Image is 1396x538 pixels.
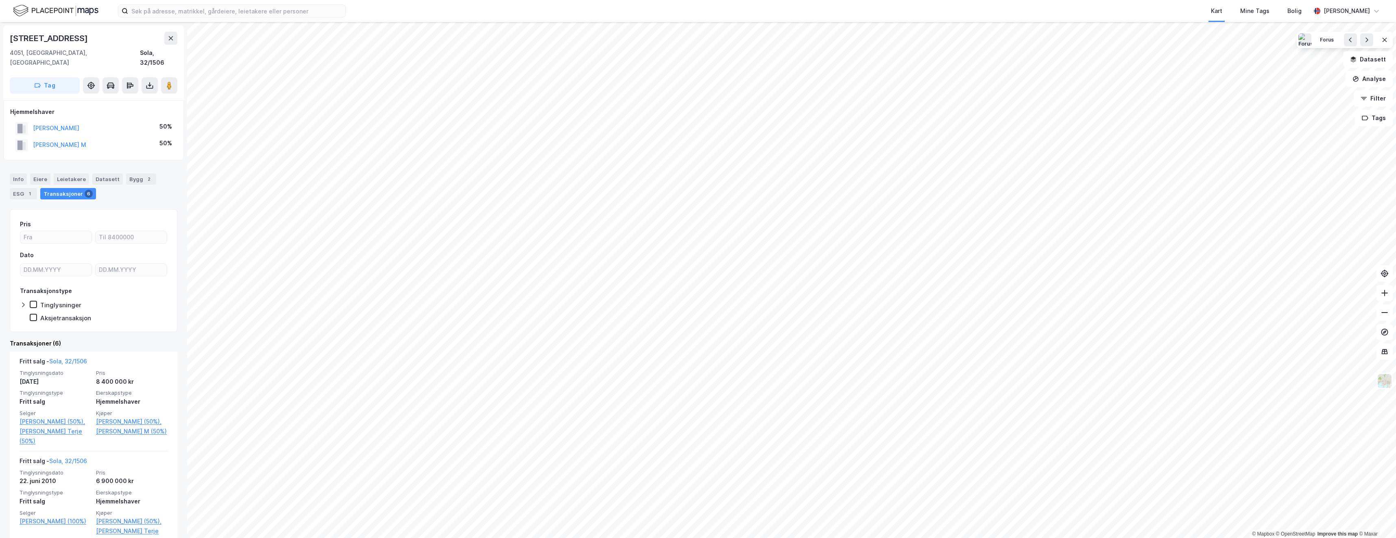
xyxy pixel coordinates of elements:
[20,489,91,496] span: Tinglysningstype
[20,250,34,260] div: Dato
[1343,51,1393,68] button: Datasett
[20,410,91,417] span: Selger
[1355,499,1396,538] iframe: Chat Widget
[96,510,168,516] span: Kjøper
[96,410,168,417] span: Kjøper
[96,370,168,376] span: Pris
[26,190,34,198] div: 1
[10,173,27,185] div: Info
[40,188,96,199] div: Transaksjoner
[96,516,168,526] a: [PERSON_NAME] (50%),
[40,301,81,309] div: Tinglysninger
[20,510,91,516] span: Selger
[1320,37,1334,44] div: Forus
[96,426,168,436] a: [PERSON_NAME] M (50%)
[20,397,91,407] div: Fritt salg
[96,496,168,506] div: Hjemmelshaver
[20,377,91,387] div: [DATE]
[159,122,172,131] div: 50%
[1287,6,1302,16] div: Bolig
[13,4,98,18] img: logo.f888ab2527a4732fd821a326f86c7f29.svg
[20,426,91,446] a: [PERSON_NAME] Terje (50%)
[10,107,177,117] div: Hjemmelshaver
[96,389,168,396] span: Eierskapstype
[1298,33,1311,46] img: Forus
[145,175,153,183] div: 2
[140,48,177,68] div: Sola, 32/1506
[20,417,91,426] a: [PERSON_NAME] (50%),
[10,188,37,199] div: ESG
[1355,499,1396,538] div: Kontrollprogram for chat
[30,173,50,185] div: Eiere
[1324,6,1370,16] div: [PERSON_NAME]
[1377,373,1392,389] img: Z
[20,456,87,469] div: Fritt salg -
[85,190,93,198] div: 6
[96,377,168,387] div: 8 400 000 kr
[49,358,87,365] a: Sola, 32/1506
[20,389,91,396] span: Tinglysningstype
[128,5,345,17] input: Søk på adresse, matrikkel, gårdeiere, leietakere eller personer
[20,264,92,276] input: DD.MM.YYYY
[1315,33,1339,46] button: Forus
[96,264,167,276] input: DD.MM.YYYY
[96,417,168,426] a: [PERSON_NAME] (50%),
[20,219,31,229] div: Pris
[92,173,123,185] div: Datasett
[20,516,91,526] a: [PERSON_NAME] (100%)
[10,339,177,348] div: Transaksjoner (6)
[1240,6,1269,16] div: Mine Tags
[10,77,80,94] button: Tag
[96,397,168,407] div: Hjemmelshaver
[1276,531,1315,537] a: OpenStreetMap
[96,231,167,243] input: Til 8400000
[126,173,156,185] div: Bygg
[54,173,89,185] div: Leietakere
[40,314,91,322] div: Aksjetransaksjon
[1252,531,1274,537] a: Mapbox
[159,138,172,148] div: 50%
[10,32,89,45] div: [STREET_ADDRESS]
[96,489,168,496] span: Eierskapstype
[20,356,87,370] div: Fritt salg -
[20,231,92,243] input: Fra
[20,370,91,376] span: Tinglysningsdato
[1317,531,1358,537] a: Improve this map
[20,476,91,486] div: 22. juni 2010
[1346,71,1393,87] button: Analyse
[20,286,72,296] div: Transaksjonstype
[1354,90,1393,107] button: Filter
[1355,110,1393,126] button: Tags
[1211,6,1222,16] div: Kart
[20,469,91,476] span: Tinglysningsdato
[20,496,91,506] div: Fritt salg
[96,469,168,476] span: Pris
[49,457,87,464] a: Sola, 32/1506
[96,476,168,486] div: 6 900 000 kr
[10,48,140,68] div: 4051, [GEOGRAPHIC_DATA], [GEOGRAPHIC_DATA]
